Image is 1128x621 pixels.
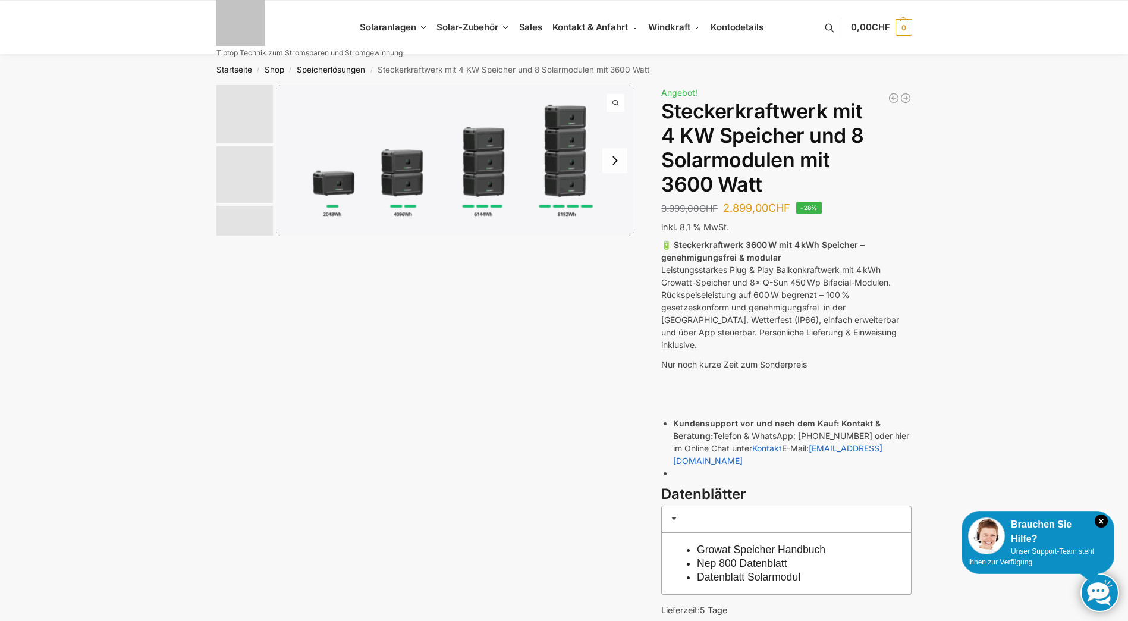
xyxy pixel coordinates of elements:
span: inkl. 8,1 % MwSt. [661,222,729,232]
a: Balkonkraftwerk 1780 Watt mit 4 KWh Zendure Batteriespeicher Notstrom fähig [900,92,912,104]
h1: Steckerkraftwerk mit 4 KW Speicher und 8 Solarmodulen mit 3600 Watt [661,99,912,196]
a: Datenblatt Solarmodul [697,571,800,583]
a: Windkraft [643,1,706,54]
strong: 🔋 Steckerkraftwerk 3600 W mit 4 kWh Speicher – genehmigungsfrei & modular [661,240,865,262]
span: Angebot! [661,87,697,98]
span: Unser Support-Team steht Ihnen zur Verfügung [968,547,1094,566]
span: Sales [519,21,543,33]
span: Solar-Zubehör [436,21,498,33]
span: 0,00 [851,21,890,33]
a: 0,00CHF 0 [851,10,912,45]
i: Schließen [1095,515,1108,528]
nav: Breadcrumb [195,54,933,85]
bdi: 2.899,00 [723,202,790,214]
a: growatt noah 2000 flexible erweiterung scaledgrowatt noah 2000 flexible erweiterung scaled [276,85,634,236]
span: CHF [768,202,790,214]
a: Sales [514,1,547,54]
span: Lieferzeit: [661,605,727,615]
img: Nep800 [216,206,273,262]
span: 0 [896,19,912,36]
a: Balkonkraftwerk 890 Watt Solarmodulleistung mit 1kW/h Zendure Speicher [888,92,900,104]
strong: Kontakt & Beratung: [673,418,881,441]
span: CHF [699,203,718,214]
img: Growatt-NOAH-2000-flexible-erweiterung [216,85,273,143]
span: CHF [872,21,890,33]
li: Telefon & WhatsApp: [PHONE_NUMBER] oder hier im Online Chat unter E-Mail: [673,417,912,467]
bdi: 3.999,00 [661,203,718,214]
a: Shop [265,65,284,74]
button: Next slide [602,148,627,173]
a: Startseite [216,65,252,74]
img: 6 Module bificiaL [216,146,273,203]
span: Solaranlagen [360,21,416,33]
h3: Datenblätter [661,484,912,505]
a: Speicherlösungen [297,65,365,74]
a: Solar-Zubehör [432,1,514,54]
span: 5 Tage [700,605,727,615]
strong: Kundensupport vor und nach dem Kauf: [673,418,839,428]
a: Growat Speicher Handbuch [697,544,825,556]
span: / [365,65,378,75]
span: Kontodetails [711,21,763,33]
p: Nur noch kurze Zeit zum Sonderpreis [661,358,912,371]
a: Kontakt [752,443,782,453]
p: Tiptop Technik zum Stromsparen und Stromgewinnung [216,49,403,57]
a: [EMAIL_ADDRESS][DOMAIN_NAME] [673,443,882,466]
img: Customer service [968,517,1005,554]
span: Windkraft [648,21,690,33]
p: Leistungsstarkes Plug & Play Balkonkraftwerk mit 4 kWh Growatt-Speicher und 8× Q-Sun 450 Wp Bifac... [661,239,912,351]
a: Kontodetails [706,1,768,54]
span: -28% [796,202,822,214]
a: Nep 800 Datenblatt [697,557,787,569]
img: Growatt-NOAH-2000-flexible-erweiterung [276,85,634,236]
span: / [284,65,297,75]
span: Kontakt & Anfahrt [552,21,628,33]
span: / [252,65,265,75]
div: Brauchen Sie Hilfe? [968,517,1108,546]
a: Kontakt & Anfahrt [547,1,643,54]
